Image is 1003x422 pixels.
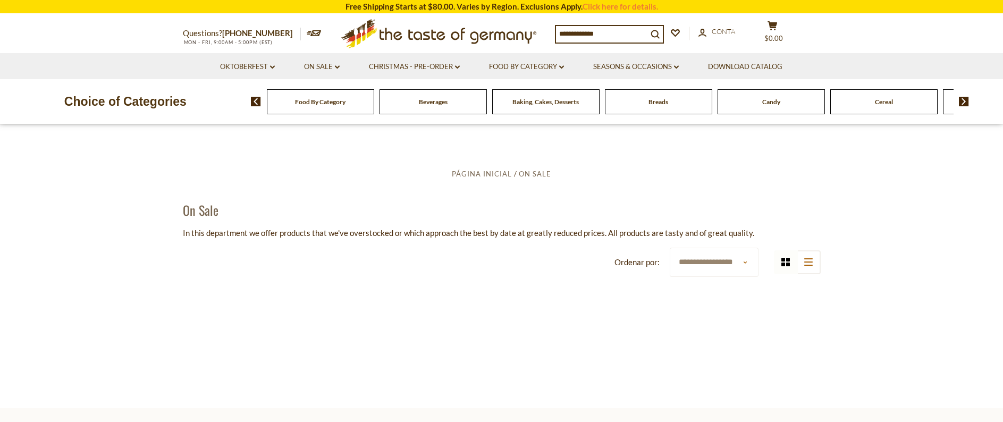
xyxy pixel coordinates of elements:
[614,256,660,269] label: Ordenar por:
[648,98,668,106] a: Breads
[959,97,969,106] img: next arrow
[220,61,275,73] a: Oktoberfest
[183,39,273,45] span: MON - FRI, 9:00AM - 5:00PM (EST)
[183,202,218,218] h1: On Sale
[512,98,579,106] a: Baking, Cakes, Desserts
[583,2,658,11] a: Click here for details.
[519,170,551,178] a: On Sale
[708,61,782,73] a: Download Catalog
[419,98,448,106] a: Beverages
[183,226,821,240] p: In this department we offer products that we've overstocked or which approach the best by date at...
[452,170,512,178] a: Página inicial
[875,98,893,106] a: Cereal
[222,28,293,38] a: [PHONE_NUMBER]
[698,26,735,38] a: Conta
[712,27,735,36] span: Conta
[593,61,679,73] a: Seasons & Occasions
[251,97,261,106] img: previous arrow
[762,98,780,106] a: Candy
[304,61,340,73] a: On Sale
[489,61,564,73] a: Food By Category
[764,34,783,43] span: $0.00
[295,98,345,106] a: Food By Category
[183,27,301,40] p: Questions?
[757,21,789,47] button: $0.00
[369,61,460,73] a: Christmas - PRE-ORDER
